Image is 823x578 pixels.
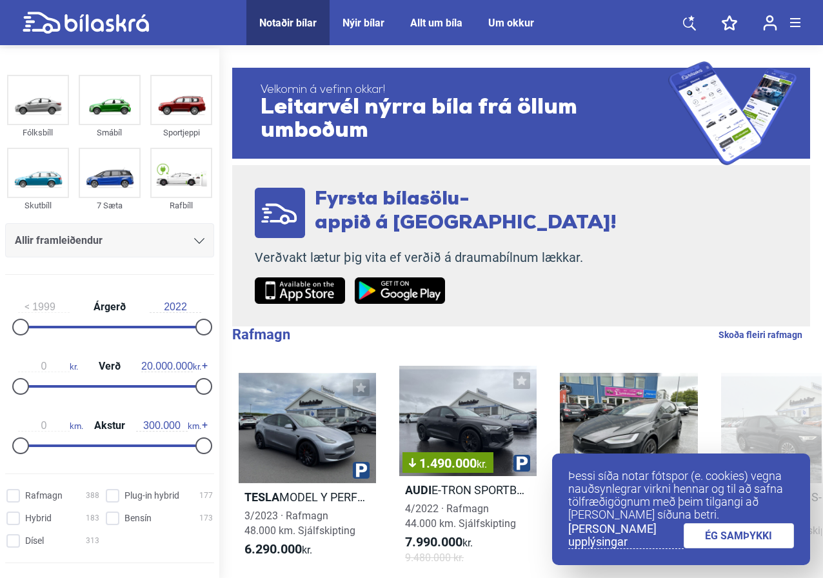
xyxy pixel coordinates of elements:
[232,61,810,165] a: Velkomin á vefinn okkar!Leitarvél nýrra bíla frá öllum umboðum
[7,125,69,140] div: Fólksbíll
[150,125,212,140] div: Sportjeppi
[261,84,668,97] span: Velkomin á vefinn okkar!
[150,198,212,213] div: Rafbíll
[405,483,431,497] b: Audi
[79,125,141,140] div: Smábíl
[239,366,376,577] a: TeslaMODEL Y PERFORMANCE3/2023 · Rafmagn48.000 km. Sjálfskipting6.290.000kr.
[405,535,473,550] span: kr.
[405,534,462,550] b: 7.990.000
[232,326,290,343] b: Rafmagn
[405,503,516,530] span: 4/2022 · Rafmagn 44.000 km. Sjálfskipting
[15,232,103,250] span: Allir framleiðendur
[410,17,462,29] a: Allt um bíla
[7,198,69,213] div: Skutbíll
[86,534,99,548] span: 313
[90,302,129,312] span: Árgerð
[684,523,795,548] a: ÉG SAMÞYKKI
[244,541,302,557] b: 6.290.000
[560,366,697,577] a: TeslaMODEL X FULL AUTOPILOT3/2020 · Rafmagn45.000 km. Sjálfskipting9.490.000kr.
[18,361,78,372] span: kr.
[399,366,537,577] a: 1.490.000kr.AudiE-TRON SPORTBACK 55 S-LINE4/2022 · Rafmagn44.000 km. Sjálfskipting7.990.000kr.9.4...
[79,198,141,213] div: 7 Sæta
[315,190,617,234] span: Fyrsta bílasölu- appið á [GEOGRAPHIC_DATA]!
[18,420,83,432] span: km.
[488,17,534,29] a: Um okkur
[86,512,99,525] span: 183
[719,326,802,343] a: Skoða fleiri rafmagn
[244,542,312,557] span: kr.
[141,361,201,372] span: kr.
[763,15,777,31] img: user-login.svg
[124,489,179,503] span: Plug-in hybrid
[568,470,794,521] p: Þessi síða notar fótspor (e. cookies) vegna nauðsynlegrar virkni hennar og til að safna tölfræðig...
[124,512,152,525] span: Bensín
[25,534,44,548] span: Dísel
[244,510,355,537] span: 3/2023 · Rafmagn 48.000 km. Sjálfskipting
[342,17,384,29] a: Nýir bílar
[199,489,213,503] span: 177
[405,550,464,565] span: 9.480.000 kr.
[86,489,99,503] span: 388
[409,457,487,470] span: 1.490.000
[239,490,376,504] h2: MODEL Y PERFORMANCE
[136,420,201,432] span: km.
[399,483,537,497] h2: E-TRON SPORTBACK 55 S-LINE
[477,458,487,470] span: kr.
[568,523,684,549] a: [PERSON_NAME] upplýsingar
[261,97,668,143] span: Leitarvél nýrra bíla frá öllum umboðum
[244,490,279,504] b: Tesla
[255,250,617,266] p: Verðvakt lætur þig vita ef verðið á draumabílnum lækkar.
[25,512,52,525] span: Hybrid
[95,361,124,372] span: Verð
[91,421,128,431] span: Akstur
[199,512,213,525] span: 173
[259,17,317,29] a: Notaðir bílar
[25,489,63,503] span: Rafmagn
